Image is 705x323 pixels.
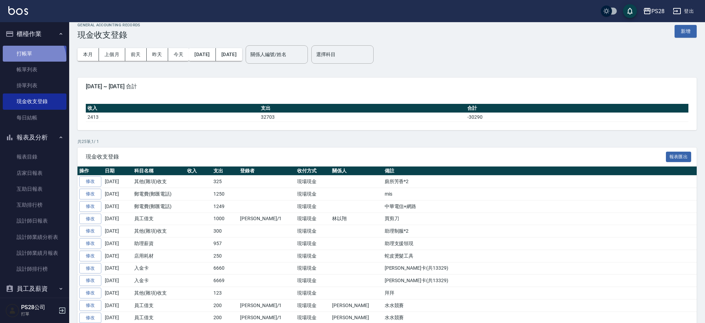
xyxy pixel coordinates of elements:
[383,188,697,200] td: mis
[666,152,692,162] button: 報表匯出
[79,238,101,249] a: 修改
[212,262,238,275] td: 6660
[86,104,259,113] th: 收入
[132,200,185,213] td: 郵電費(郵匯電話)
[383,167,697,176] th: 備註
[79,176,101,187] a: 修改
[212,237,238,250] td: 957
[212,188,238,200] td: 1250
[79,189,101,199] a: 修改
[295,176,330,188] td: 現場現金
[666,153,692,160] a: 報表匯出
[295,225,330,237] td: 現場現金
[238,299,295,312] td: [PERSON_NAME]/1
[132,299,185,312] td: 員工借支
[675,28,697,34] a: 新增
[103,213,132,225] td: [DATE]
[295,262,330,275] td: 現場現金
[640,4,667,18] button: PS28
[3,197,66,213] a: 互助排行榜
[466,113,688,122] td: -30290
[21,311,56,317] p: 打單
[168,48,189,61] button: 今天
[3,128,66,146] button: 報表及分析
[103,299,132,312] td: [DATE]
[189,48,216,61] button: [DATE]
[212,167,238,176] th: 支出
[295,275,330,287] td: 現場現金
[383,250,697,262] td: 蛇皮燙髮工具
[383,200,697,213] td: 中華電信+網路
[125,48,147,61] button: 前天
[99,48,125,61] button: 上個月
[295,237,330,250] td: 現場現金
[77,30,140,40] h3: 現金收支登錄
[103,176,132,188] td: [DATE]
[212,176,238,188] td: 325
[77,167,103,176] th: 操作
[132,250,185,262] td: 店用耗材
[330,299,383,312] td: [PERSON_NAME]
[132,237,185,250] td: 助理薪資
[3,165,66,181] a: 店家日報表
[212,275,238,287] td: 6669
[103,250,132,262] td: [DATE]
[259,104,466,113] th: 支出
[383,262,697,275] td: [PERSON_NAME]卡(共13329)
[3,181,66,197] a: 互助日報表
[330,213,383,225] td: 林以翔
[147,48,168,61] button: 昨天
[132,213,185,225] td: 員工借支
[103,237,132,250] td: [DATE]
[3,78,66,93] a: 掛單列表
[8,6,28,15] img: Logo
[132,262,185,275] td: 入金卡
[79,263,101,274] a: 修改
[3,261,66,277] a: 設計師排行榜
[79,214,101,224] a: 修改
[79,251,101,261] a: 修改
[77,138,697,145] p: 共 25 筆, 1 / 1
[383,287,697,299] td: 拜拜
[212,213,238,225] td: 1000
[238,213,295,225] td: [PERSON_NAME]/1
[383,213,697,225] td: 買剪刀
[383,299,697,312] td: 水水競賽
[79,201,101,212] a: 修改
[132,176,185,188] td: 其他(雜項)收支
[132,287,185,299] td: 其他(雜項)收支
[623,4,637,18] button: save
[132,225,185,237] td: 其他(雜項)收支
[86,153,666,160] span: 現金收支登錄
[103,200,132,213] td: [DATE]
[103,262,132,275] td: [DATE]
[212,250,238,262] td: 250
[79,226,101,236] a: 修改
[295,167,330,176] th: 收付方式
[3,149,66,165] a: 報表目錄
[79,275,101,286] a: 修改
[103,275,132,287] td: [DATE]
[103,225,132,237] td: [DATE]
[3,110,66,126] a: 每日結帳
[259,113,466,122] td: 32703
[3,213,66,229] a: 設計師日報表
[295,188,330,200] td: 現場現金
[103,287,132,299] td: [DATE]
[3,298,66,316] button: 紅利點數設定
[3,25,66,43] button: 櫃檯作業
[216,48,242,61] button: [DATE]
[212,200,238,213] td: 1249
[295,287,330,299] td: 現場現金
[103,188,132,200] td: [DATE]
[383,237,697,250] td: 助理支援領現
[3,93,66,109] a: 現金收支登錄
[212,299,238,312] td: 200
[238,167,295,176] th: 登錄者
[79,300,101,311] a: 修改
[212,287,238,299] td: 123
[3,46,66,62] a: 打帳單
[86,113,259,122] td: 2413
[6,304,19,317] img: Person
[79,288,101,298] a: 修改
